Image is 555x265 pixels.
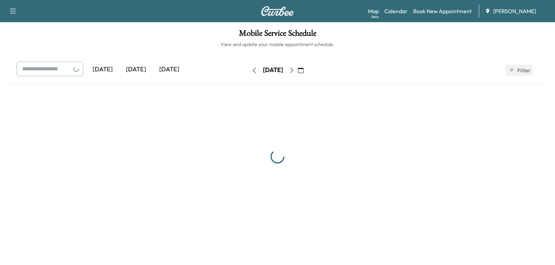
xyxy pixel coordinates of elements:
div: [DATE] [153,62,186,78]
div: [DATE] [119,62,153,78]
span: [PERSON_NAME] [493,7,536,15]
a: Calendar [384,7,408,15]
img: Curbee Logo [261,6,294,16]
div: [DATE] [86,62,119,78]
h1: Mobile Service Schedule [7,29,548,41]
div: Beta [372,14,379,19]
a: Book New Appointment [413,7,472,15]
h6: View and update your mobile appointment schedule. [7,41,548,48]
a: MapBeta [368,7,379,15]
div: [DATE] [263,66,283,74]
span: Filter [517,66,530,74]
button: Filter [506,65,533,76]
